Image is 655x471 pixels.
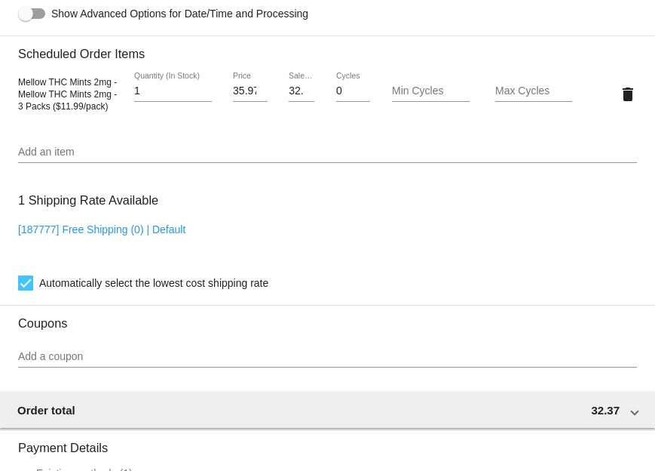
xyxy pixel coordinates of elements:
input: Quantity (In Stock) [134,85,212,97]
h3: 1 Shipping Rate Available [18,184,158,217]
mat-icon: delete [619,85,637,103]
span: 32.37 [591,404,620,417]
input: Add a coupon [18,351,637,363]
input: Sale Price [289,85,314,97]
span: Order total [17,404,75,417]
input: Min Cycles [392,85,470,97]
input: Cycles [336,85,371,97]
span: Show Advanced Options for Date/Time and Processing [51,6,308,21]
a: [187777] Free Shipping (0) | Default [18,223,185,235]
h3: Scheduled Order Items [18,35,637,61]
input: Price [233,85,268,97]
span: Automatically select the lowest cost shipping rate [39,274,268,292]
h3: Coupons [18,305,637,331]
input: Max Cycles [495,85,573,97]
h3: Payment Details [18,429,637,455]
input: Add an item [18,146,637,159]
span: Mellow THC Mints 2mg - Mellow THC Mints 2mg - 3 Packs ($11.99/pack) [18,77,117,112]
